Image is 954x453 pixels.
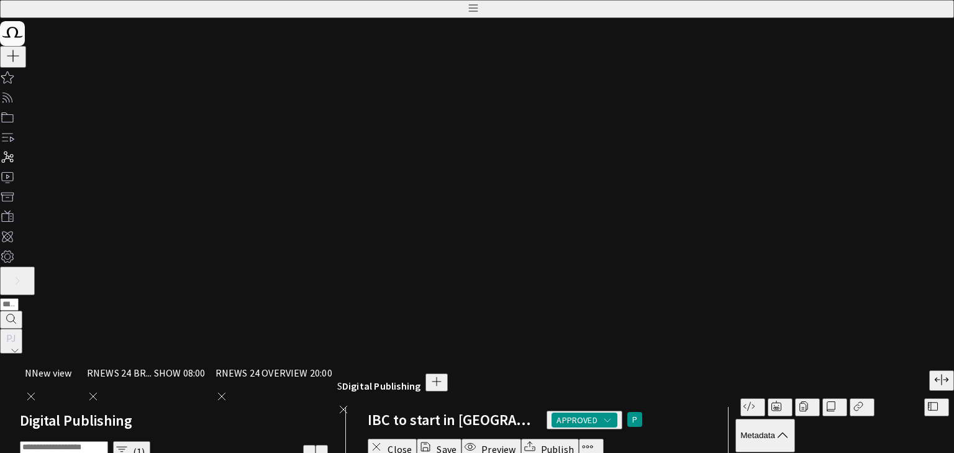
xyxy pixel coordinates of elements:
span: APPROVED [556,414,597,426]
div: RNEWS 24 BR... SHOW 08:00 [82,368,211,393]
p: S [337,378,342,393]
div: NNew view [20,368,82,393]
span: NEWS 24 OVERVIEW 20:00 [222,367,332,379]
div: RNEWS 24 OVERVIEW 20:00 [211,368,337,393]
h2: IBC to start in Amsterdam [368,410,537,430]
button: APPROVED [547,411,622,429]
span: P [632,413,637,426]
div: SDigital Publishing [337,368,420,393]
p: R [216,365,222,380]
h2: Digital Publishing [20,412,132,429]
span: New view [32,367,72,379]
p: P J [5,331,17,345]
button: Metadata [735,419,795,452]
span: Metadata [740,431,775,440]
p: N [25,365,32,380]
p: R [87,365,93,380]
span: Digital Publishing [342,380,420,392]
span: NEWS 24 BR... SHOW 08:00 [93,367,206,379]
